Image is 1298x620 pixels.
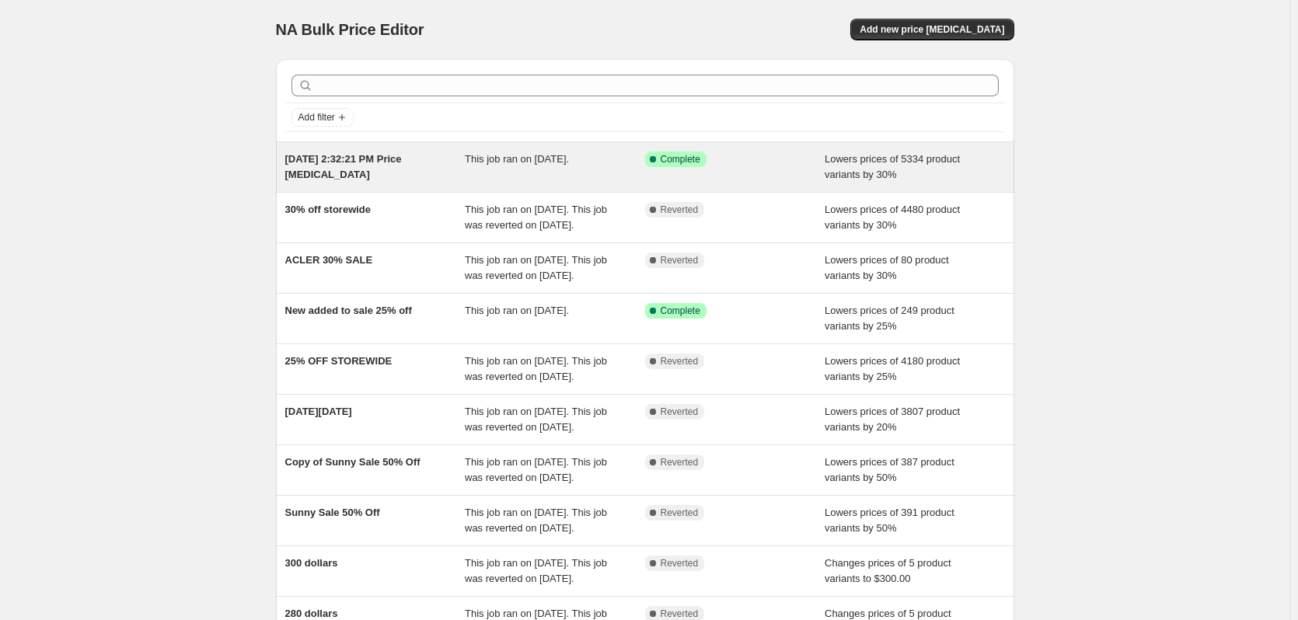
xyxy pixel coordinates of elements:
[465,204,607,231] span: This job ran on [DATE]. This job was reverted on [DATE].
[661,406,699,418] span: Reverted
[465,406,607,433] span: This job ran on [DATE]. This job was reverted on [DATE].
[825,355,960,382] span: Lowers prices of 4180 product variants by 25%
[825,254,949,281] span: Lowers prices of 80 product variants by 30%
[465,557,607,584] span: This job ran on [DATE]. This job was reverted on [DATE].
[661,456,699,468] span: Reverted
[285,456,420,468] span: Copy of Sunny Sale 50% Off
[860,23,1004,36] span: Add new price [MEDICAL_DATA]
[825,153,960,180] span: Lowers prices of 5334 product variants by 30%
[285,608,338,619] span: 280 dollars
[661,557,699,569] span: Reverted
[465,507,607,534] span: This job ran on [DATE]. This job was reverted on [DATE].
[285,406,352,417] span: [DATE][DATE]
[285,355,393,367] span: 25% OFF STOREWIDE
[661,305,700,317] span: Complete
[285,507,380,518] span: Sunny Sale 50% Off
[465,305,569,316] span: This job ran on [DATE].
[661,254,699,266] span: Reverted
[661,355,699,367] span: Reverted
[285,305,412,316] span: New added to sale 25% off
[465,254,607,281] span: This job ran on [DATE]. This job was reverted on [DATE].
[465,355,607,382] span: This job ran on [DATE]. This job was reverted on [DATE].
[850,19,1014,40] button: Add new price [MEDICAL_DATA]
[276,21,424,38] span: NA Bulk Price Editor
[298,111,335,124] span: Add filter
[285,254,373,266] span: ACLER 30% SALE
[825,557,951,584] span: Changes prices of 5 product variants to $300.00
[465,456,607,483] span: This job ran on [DATE]. This job was reverted on [DATE].
[661,153,700,165] span: Complete
[825,456,954,483] span: Lowers prices of 387 product variants by 50%
[825,204,960,231] span: Lowers prices of 4480 product variants by 30%
[825,305,954,332] span: Lowers prices of 249 product variants by 25%
[465,153,569,165] span: This job ran on [DATE].
[285,557,338,569] span: 300 dollars
[825,406,960,433] span: Lowers prices of 3807 product variants by 20%
[825,507,954,534] span: Lowers prices of 391 product variants by 50%
[661,507,699,519] span: Reverted
[661,204,699,216] span: Reverted
[291,108,354,127] button: Add filter
[285,153,402,180] span: [DATE] 2:32:21 PM Price [MEDICAL_DATA]
[661,608,699,620] span: Reverted
[285,204,372,215] span: 30% off storewide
